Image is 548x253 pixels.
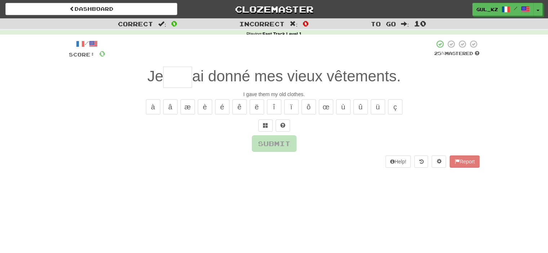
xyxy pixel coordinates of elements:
[284,99,299,114] button: ï
[69,40,105,49] div: /
[336,99,351,114] button: ù
[371,20,396,27] span: To go
[232,99,247,114] button: ê
[5,3,177,15] a: Dashboard
[99,49,105,58] span: 0
[476,6,498,13] span: Gul_kz
[276,119,290,132] button: Single letter hint - you only get 1 per sentence and score half the points! alt+h
[434,50,480,57] div: Mastered
[472,3,534,16] a: Gul_kz /
[239,20,285,27] span: Incorrect
[118,20,153,27] span: Correct
[215,99,230,114] button: é
[181,99,195,114] button: æ
[146,99,160,114] button: à
[290,21,298,27] span: :
[158,21,166,27] span: :
[267,99,281,114] button: î
[198,99,212,114] button: è
[371,99,385,114] button: ü
[414,19,426,28] span: 10
[388,99,402,114] button: ç
[434,50,445,56] span: 25 %
[514,6,517,11] span: /
[303,19,309,28] span: 0
[163,99,178,114] button: â
[171,19,177,28] span: 0
[250,99,264,114] button: ë
[147,68,163,85] span: Je
[450,155,479,168] button: Report
[319,99,333,114] button: œ
[258,119,273,132] button: Switch sentence to multiple choice alt+p
[414,155,428,168] button: Round history (alt+y)
[69,51,95,58] span: Score:
[69,91,480,98] div: I gave them my old clothes.
[188,3,360,15] a: Clozemaster
[263,32,302,37] strong: Fast Track Level 1
[192,68,401,85] span: ai donné mes vieux vêtements.
[252,135,297,152] button: Submit
[302,99,316,114] button: ô
[386,155,411,168] button: Help!
[401,21,409,27] span: :
[353,99,368,114] button: û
